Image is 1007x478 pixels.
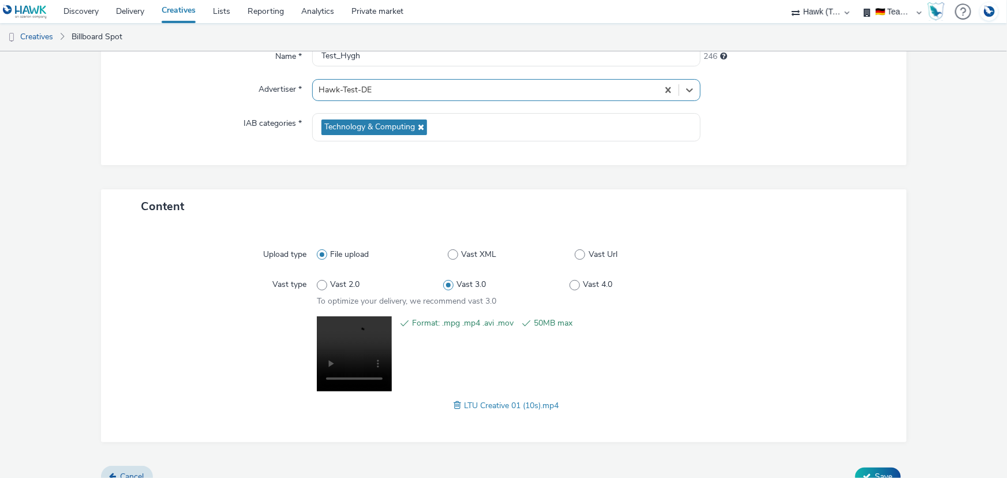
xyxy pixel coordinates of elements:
[331,279,360,290] span: Vast 2.0
[254,79,306,95] label: Advertiser *
[239,113,306,129] label: IAB categories *
[927,2,949,21] a: Hawk Academy
[583,279,613,290] span: Vast 4.0
[6,32,17,43] img: dooh
[534,316,635,330] span: 50MB max
[461,249,496,260] span: Vast XML
[324,122,415,132] span: Technology & Computing
[589,249,617,260] span: Vast Url
[271,46,306,62] label: Name *
[66,23,128,51] a: Billboard Spot
[465,400,559,411] span: LTU Creative 01 (10s).mp4
[927,2,945,21] img: Hawk Academy
[312,46,701,66] input: Name
[703,51,717,62] span: 246
[268,274,311,290] label: Vast type
[457,279,486,290] span: Vast 3.0
[980,2,998,21] img: Account DE
[412,316,514,330] span: Format: .mpg .mp4 .avi .mov
[317,296,496,307] span: To optimize your delivery, we recommend vast 3.0
[331,249,369,260] span: File upload
[3,5,47,19] img: undefined Logo
[720,51,727,62] div: Maximum 255 characters
[141,199,184,214] span: Content
[259,244,311,260] label: Upload type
